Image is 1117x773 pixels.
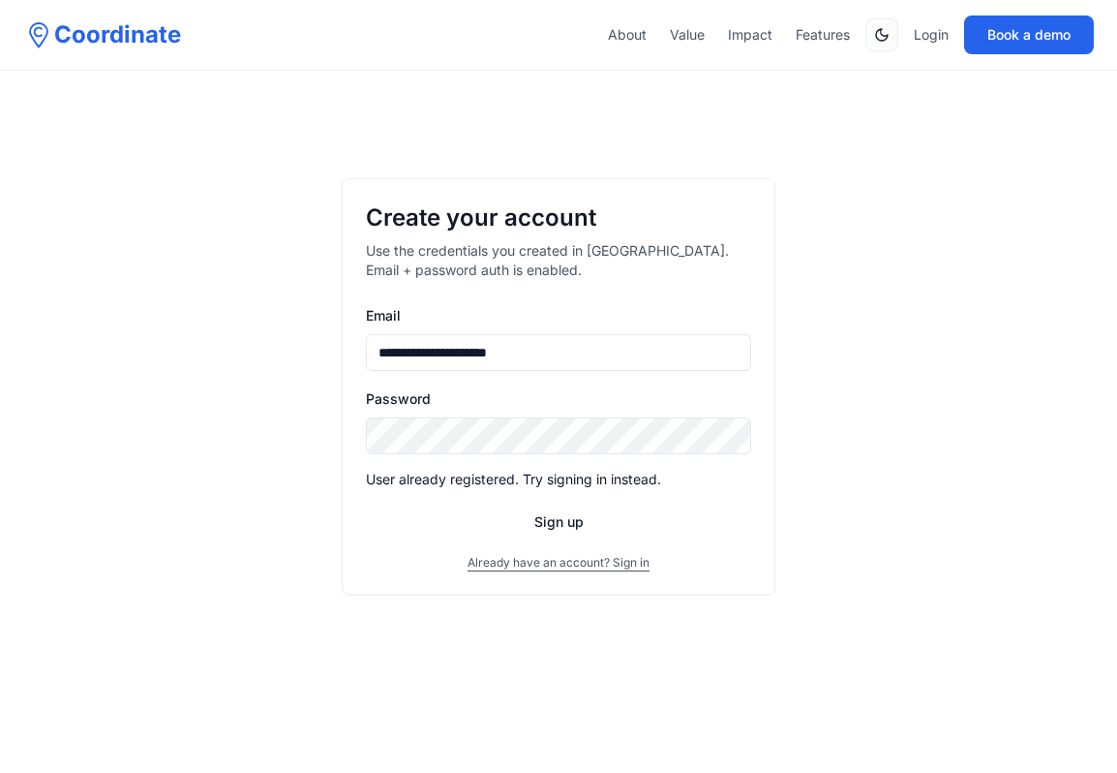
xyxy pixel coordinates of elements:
a: Impact [728,25,772,45]
h1: Create your account [366,202,751,233]
div: User already registered. Try signing in instead. [366,470,751,489]
button: Sign up [366,505,751,540]
button: Already have an account? Sign in [468,555,649,571]
button: Book a demo [964,15,1094,54]
a: Coordinate [23,19,181,50]
a: About [608,25,647,45]
label: Email [366,307,401,324]
span: Coordinate [54,19,181,50]
a: Features [796,25,850,45]
p: Use the credentials you created in [GEOGRAPHIC_DATA]. Email + password auth is enabled. [366,241,751,280]
img: Coordinate [23,19,54,50]
label: Password [366,390,431,407]
a: Value [670,25,705,45]
button: Switch to dark mode [865,18,898,51]
a: Login [914,25,949,45]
